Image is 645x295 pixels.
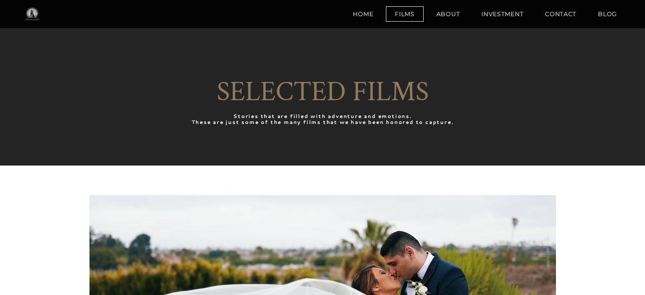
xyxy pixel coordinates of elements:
[217,74,429,110] font: SELECTED FILMS
[427,6,469,22] a: About
[472,6,532,22] a: Investment
[536,6,585,22] a: Contact
[386,6,424,22] a: Films
[344,6,382,22] a: Home
[17,6,47,22] img: One in a Million Films | Los Angeles Wedding Videographer
[192,112,454,125] font: Stories that are filled with adventure and emotions. These are just some of the many films that w...
[589,6,626,22] a: BLOG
